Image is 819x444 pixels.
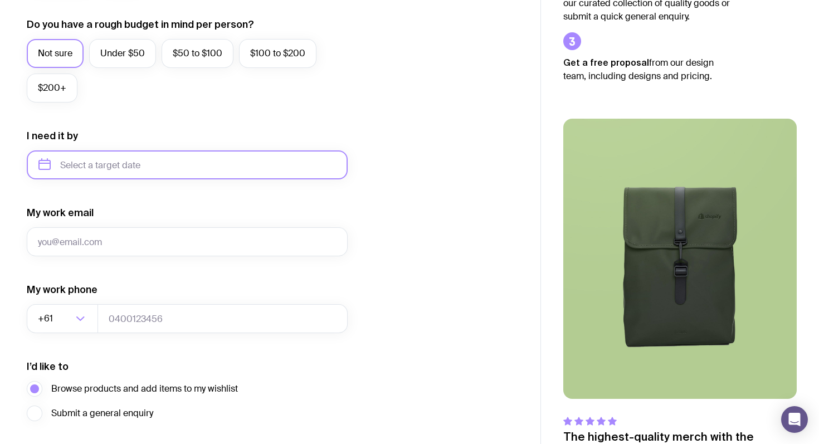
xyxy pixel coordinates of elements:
span: Browse products and add items to my wishlist [51,382,238,396]
input: Select a target date [27,150,348,179]
input: 0400123456 [97,304,348,333]
label: My work email [27,206,94,219]
label: $100 to $200 [239,39,316,68]
label: My work phone [27,283,97,296]
label: I’d like to [27,360,69,373]
label: Do you have a rough budget in mind per person? [27,18,254,31]
label: Not sure [27,39,84,68]
input: Search for option [55,304,72,333]
label: $50 to $100 [162,39,233,68]
input: you@email.com [27,227,348,256]
span: +61 [38,304,55,333]
div: Search for option [27,304,98,333]
label: I need it by [27,129,78,143]
label: Under $50 [89,39,156,68]
span: Submit a general enquiry [51,407,153,420]
strong: Get a free proposal [563,57,649,67]
div: Open Intercom Messenger [781,406,808,433]
label: $200+ [27,74,77,103]
p: from our design team, including designs and pricing. [563,56,730,83]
